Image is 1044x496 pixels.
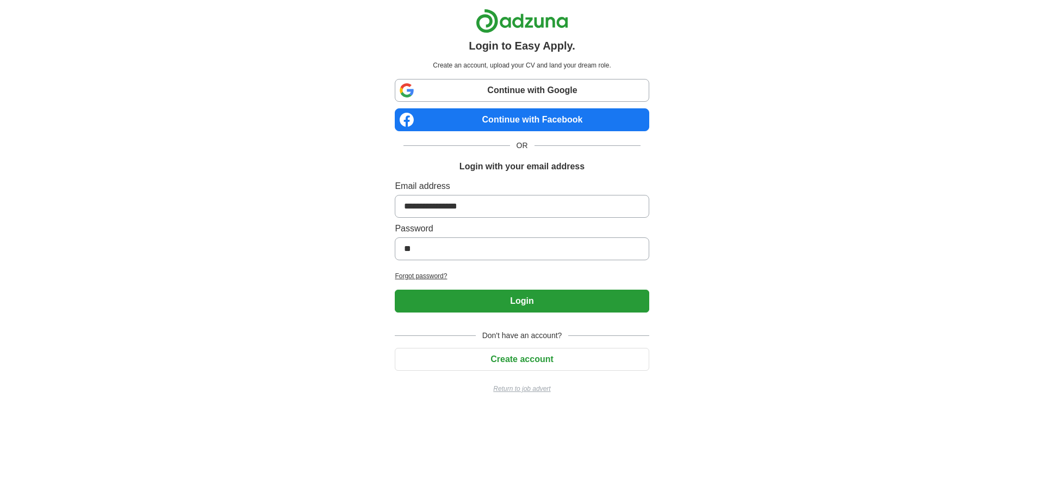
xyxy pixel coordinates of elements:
label: Email address [395,180,649,193]
a: Forgot password? [395,271,649,281]
a: Continue with Facebook [395,108,649,131]
h1: Login with your email address [459,160,585,173]
img: Adzuna logo [476,9,568,33]
p: Create an account, upload your CV and land your dream role. [397,60,647,70]
a: Return to job advert [395,384,649,394]
button: Create account [395,348,649,371]
a: Create account [395,354,649,364]
a: Continue with Google [395,79,649,102]
label: Password [395,222,649,235]
span: Don't have an account? [476,330,569,341]
button: Login [395,290,649,313]
span: OR [510,140,535,151]
h1: Login to Easy Apply. [469,38,575,54]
